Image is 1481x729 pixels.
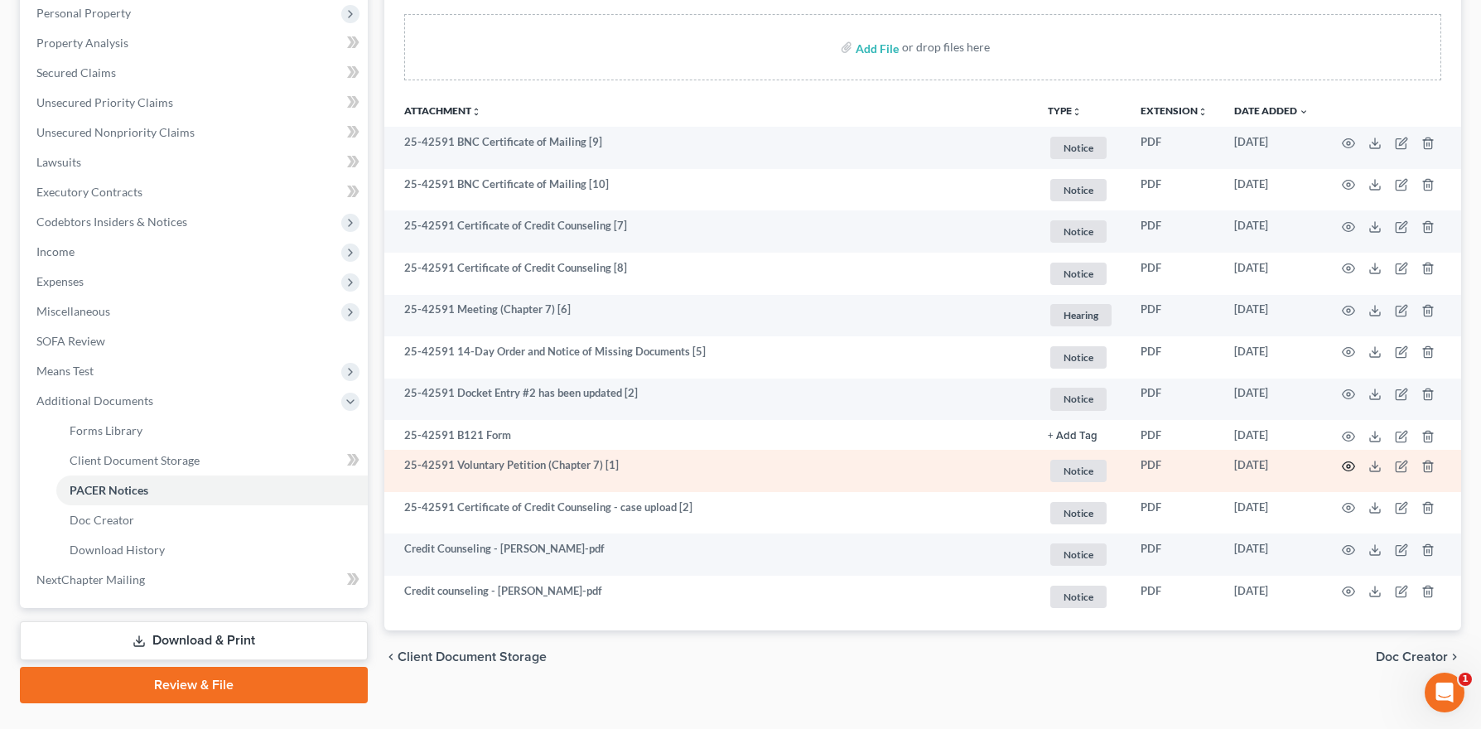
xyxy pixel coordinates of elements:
td: Credit counseling - [PERSON_NAME]-pdf [384,576,1035,618]
i: chevron_left [384,650,398,664]
td: PDF [1127,533,1221,576]
td: [DATE] [1221,210,1322,253]
span: Additional Documents [36,393,153,408]
a: Extensionunfold_more [1141,104,1208,117]
a: Client Document Storage [56,446,368,476]
span: SOFA Review [36,334,105,348]
a: Notice [1048,541,1114,568]
span: Notice [1050,137,1107,159]
a: Date Added expand_more [1234,104,1309,117]
span: Codebtors Insiders & Notices [36,215,187,229]
a: Notice [1048,500,1114,527]
td: PDF [1127,295,1221,337]
td: 25-42591 Certificate of Credit Counseling [8] [384,253,1035,295]
i: expand_more [1299,107,1309,117]
td: [DATE] [1221,420,1322,450]
span: Unsecured Priority Claims [36,95,173,109]
td: 25-42591 Certificate of Credit Counseling [7] [384,210,1035,253]
span: Notice [1050,179,1107,201]
a: NextChapter Mailing [23,565,368,595]
td: 25-42591 BNC Certificate of Mailing [9] [384,127,1035,169]
td: [DATE] [1221,336,1322,379]
a: Forms Library [56,416,368,446]
a: Secured Claims [23,58,368,88]
a: Notice [1048,457,1114,485]
button: Doc Creator chevron_right [1376,650,1461,664]
td: [DATE] [1221,492,1322,534]
button: + Add Tag [1048,431,1097,442]
td: PDF [1127,336,1221,379]
a: Attachmentunfold_more [404,104,481,117]
td: 25-42591 B121 Form [384,420,1035,450]
td: [DATE] [1221,379,1322,421]
span: Personal Property [36,6,131,20]
td: [DATE] [1221,253,1322,295]
span: Notice [1050,460,1107,482]
i: unfold_more [1198,107,1208,117]
span: Expenses [36,274,84,288]
a: Unsecured Nonpriority Claims [23,118,368,147]
td: [DATE] [1221,450,1322,492]
span: Notice [1050,346,1107,369]
td: PDF [1127,253,1221,295]
span: Hearing [1050,304,1112,326]
span: Notice [1050,586,1107,608]
span: Doc Creator [1376,650,1448,664]
span: Lawsuits [36,155,81,169]
a: PACER Notices [56,476,368,505]
a: Download & Print [20,621,368,660]
a: Unsecured Priority Claims [23,88,368,118]
span: Income [36,244,75,258]
span: NextChapter Mailing [36,572,145,587]
td: 25-42591 Voluntary Petition (Chapter 7) [1] [384,450,1035,492]
a: SOFA Review [23,326,368,356]
span: Miscellaneous [36,304,110,318]
td: [DATE] [1221,576,1322,618]
a: Notice [1048,583,1114,611]
a: Notice [1048,344,1114,371]
span: Client Document Storage [70,453,200,467]
span: Means Test [36,364,94,378]
td: 25-42591 14-Day Order and Notice of Missing Documents [5] [384,336,1035,379]
td: [DATE] [1221,169,1322,211]
a: Doc Creator [56,505,368,535]
td: PDF [1127,450,1221,492]
a: Property Analysis [23,28,368,58]
td: 25-42591 Certificate of Credit Counseling - case upload [2] [384,492,1035,534]
span: Notice [1050,263,1107,285]
span: 1 [1459,673,1472,686]
a: Download History [56,535,368,565]
td: PDF [1127,420,1221,450]
a: Notice [1048,218,1114,245]
td: PDF [1127,492,1221,534]
div: or drop files here [902,39,990,56]
iframe: Intercom live chat [1425,673,1464,712]
td: [DATE] [1221,533,1322,576]
a: Notice [1048,134,1114,162]
i: chevron_right [1448,650,1461,664]
button: chevron_left Client Document Storage [384,650,547,664]
a: Notice [1048,260,1114,287]
i: unfold_more [471,107,481,117]
span: Download History [70,543,165,557]
a: Review & File [20,667,368,703]
td: [DATE] [1221,127,1322,169]
i: unfold_more [1072,107,1082,117]
span: Secured Claims [36,65,116,80]
span: PACER Notices [70,483,148,497]
td: 25-42591 Docket Entry #2 has been updated [2] [384,379,1035,421]
td: Credit Counseling - [PERSON_NAME]-pdf [384,533,1035,576]
td: [DATE] [1221,295,1322,337]
a: Hearing [1048,302,1114,329]
td: PDF [1127,576,1221,618]
button: TYPEunfold_more [1048,106,1082,117]
span: Notice [1050,220,1107,243]
span: Notice [1050,388,1107,410]
td: PDF [1127,127,1221,169]
a: Notice [1048,176,1114,204]
span: Notice [1050,543,1107,566]
span: Property Analysis [36,36,128,50]
span: Notice [1050,502,1107,524]
a: Lawsuits [23,147,368,177]
a: Notice [1048,385,1114,413]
